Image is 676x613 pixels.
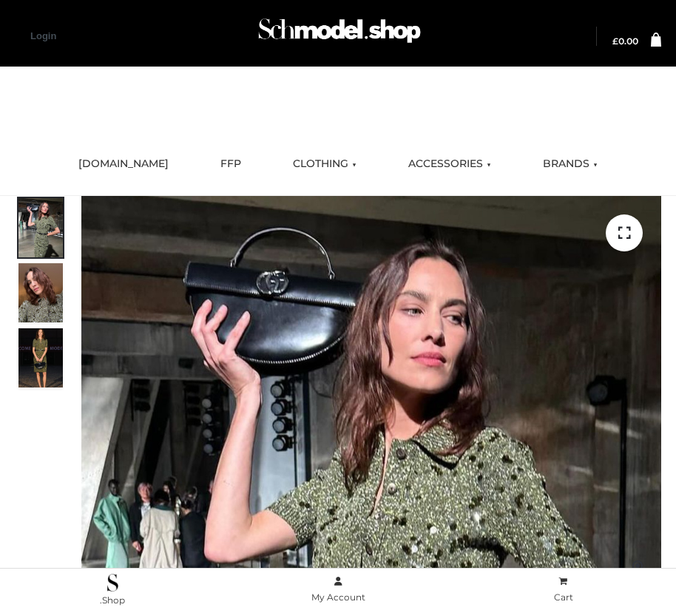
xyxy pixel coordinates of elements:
bdi: 0.00 [612,35,638,47]
a: BRANDS [532,148,609,180]
a: ACCESSORIES [397,148,502,180]
span: My Account [311,592,365,603]
span: £ [612,35,618,47]
a: Schmodel Admin 964 [251,13,425,61]
span: Cart [554,592,573,603]
a: My Account [226,573,451,606]
a: Login [30,30,56,41]
a: Cart [450,573,676,606]
a: [DOMAIN_NAME] [67,148,180,180]
img: .Shop [107,574,118,592]
a: FFP [209,148,252,180]
img: Schmodel Admin 964 [254,8,425,61]
a: £0.00 [612,37,638,46]
img: Screenshot-2024-10-29-at-7.00.03%E2%80%AFPM.jpg [18,263,63,322]
img: Screenshot-2024-10-29-at-7.00.09%E2%80%AFPM.jpg [18,328,63,387]
span: .Shop [100,595,125,606]
img: Screenshot-2024-10-29-at-6.59.56%E2%80%AFPM.jpg [18,198,63,257]
a: CLOTHING [282,148,368,180]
